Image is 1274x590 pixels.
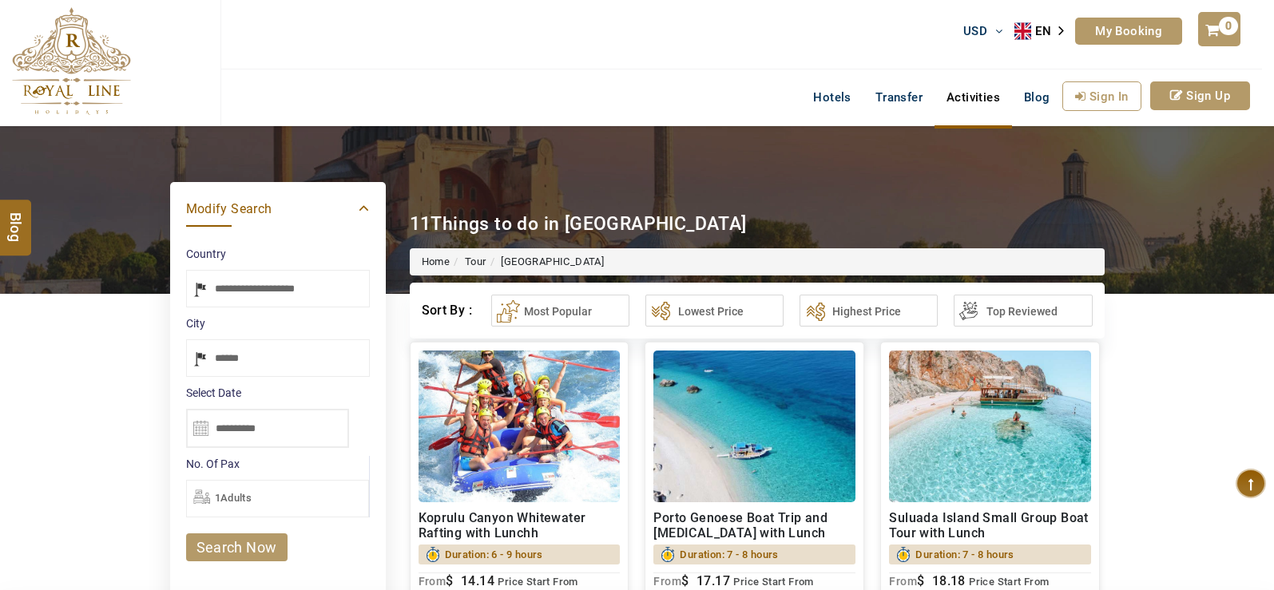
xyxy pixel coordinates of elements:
[186,533,288,561] a: search now
[963,24,987,38] span: USD
[1062,81,1141,111] a: Sign In
[1014,19,1075,43] div: Language
[653,350,855,502] img: Porto-Genoese-Boat-royallineholidays%202.jpg
[697,573,730,588] span: 17.17
[932,573,966,588] span: 18.18
[465,255,486,267] a: Tour
[1219,17,1238,35] span: 0
[800,295,938,327] button: Highest Price
[680,544,778,564] span: Duration: 7 - 8 hours
[889,575,917,588] sub: From
[422,255,450,267] a: Home
[410,213,431,235] span: 11
[917,573,924,588] span: $
[1075,18,1182,45] a: My Booking
[419,510,621,541] h2: Koprulu Canyon Whitewater Rafting with Lunchh
[446,573,453,588] span: $
[733,576,813,588] span: Price Start From
[431,213,746,235] span: Things to do in [GEOGRAPHIC_DATA]
[422,295,475,327] div: Sort By :
[419,575,446,588] sub: From
[954,295,1092,327] button: Top Reviewed
[915,544,1014,564] span: Duration: 7 - 8 hours
[1198,12,1240,46] a: 0
[1012,81,1062,113] a: Blog
[445,544,543,564] span: Duration: 6 - 9 hours
[863,81,935,113] a: Transfer
[1024,90,1050,105] span: Blog
[186,456,369,472] label: No. Of Pax
[186,385,370,401] label: Select Date
[498,576,577,588] span: Price Start From
[653,575,681,588] sub: From
[186,315,370,331] label: City
[653,510,855,541] h2: Porto Genoese Boat Trip and [MEDICAL_DATA] with Lunch
[681,573,689,588] span: $
[215,492,252,504] span: 1Adults
[186,198,370,218] a: Modify Search
[1014,19,1075,43] aside: Language selected: English
[889,510,1091,541] h2: Suluada Island Small Group Boat Tour with Lunch
[645,295,784,327] button: Lowest Price
[801,81,863,113] a: Hotels
[486,255,605,270] li: [GEOGRAPHIC_DATA]
[1014,19,1075,43] a: EN
[491,295,629,327] button: Most Popular
[6,212,26,226] span: Blog
[889,350,1091,502] img: Antalya-Suluada-Island-royallineholidays2.jpg
[419,350,621,502] img: Alanya-Koprulu-Canyon-Whitewater-Rafting-royallineholidays11.jpg
[12,7,131,115] img: The Royal Line Holidays
[969,576,1049,588] span: Price Start From
[935,81,1012,113] a: Activities
[1150,81,1250,110] a: Sign Up
[461,573,494,588] span: 14.14
[186,246,370,262] label: Country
